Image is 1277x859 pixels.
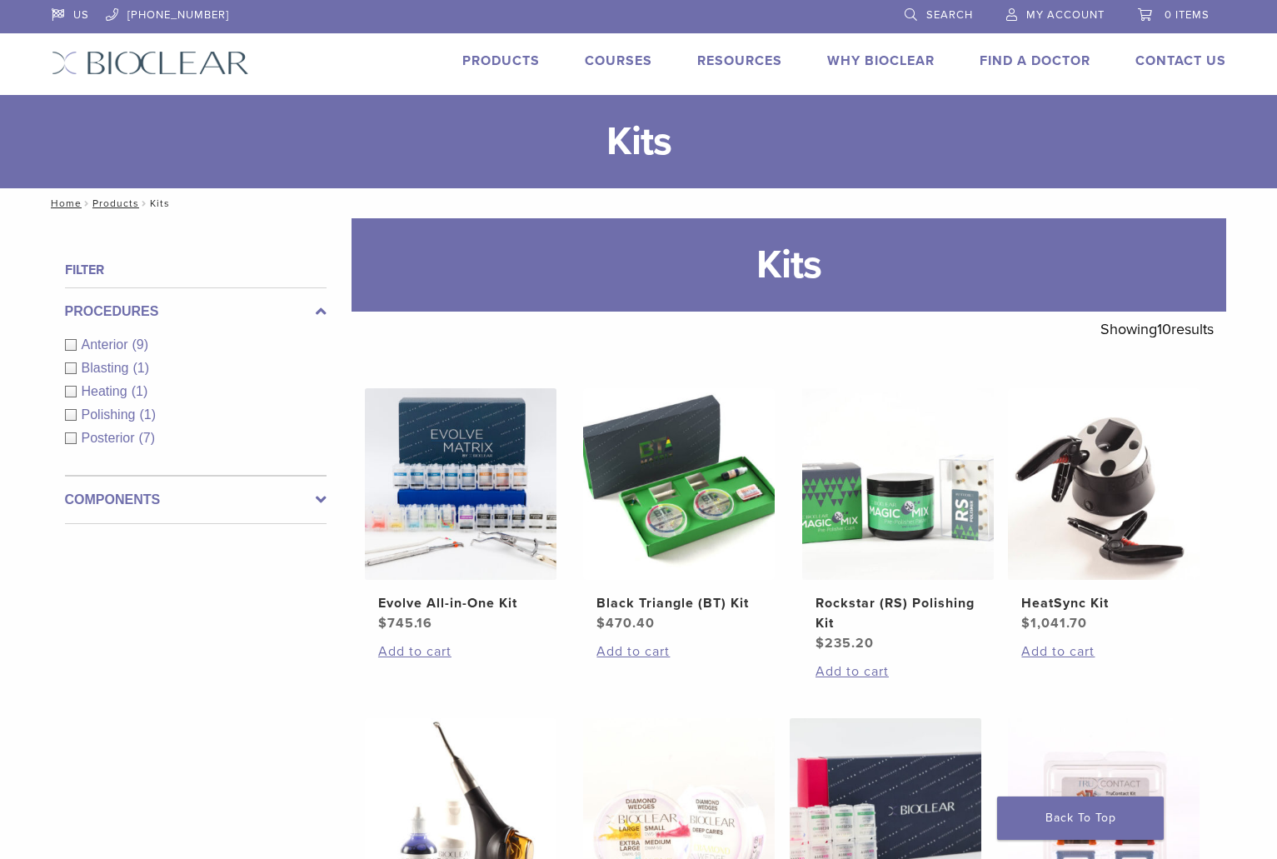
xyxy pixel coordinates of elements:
h2: Evolve All-in-One Kit [378,593,543,613]
span: $ [378,615,387,632]
span: $ [596,615,606,632]
a: Back To Top [997,797,1164,840]
bdi: 235.20 [816,635,874,652]
span: My Account [1026,8,1105,22]
span: / [82,199,92,207]
a: Courses [585,52,652,69]
a: Add to cart: “HeatSync Kit” [1021,642,1186,662]
bdi: 470.40 [596,615,655,632]
span: (7) [139,431,156,445]
img: HeatSync Kit [1008,388,1200,580]
span: $ [1021,615,1030,632]
a: Evolve All-in-One KitEvolve All-in-One Kit $745.16 [364,388,558,633]
a: Resources [697,52,782,69]
span: $ [816,635,825,652]
a: Why Bioclear [827,52,935,69]
a: Add to cart: “Black Triangle (BT) Kit” [596,642,761,662]
h2: Rockstar (RS) Polishing Kit [816,593,980,633]
bdi: 1,041.70 [1021,615,1087,632]
span: (9) [132,337,149,352]
h2: Black Triangle (BT) Kit [596,593,761,613]
h4: Filter [65,260,327,280]
span: Search [926,8,973,22]
img: Bioclear [52,51,249,75]
span: Polishing [82,407,140,422]
img: Evolve All-in-One Kit [365,388,556,580]
span: Blasting [82,361,133,375]
img: Rockstar (RS) Polishing Kit [802,388,994,580]
a: Rockstar (RS) Polishing KitRockstar (RS) Polishing Kit $235.20 [801,388,995,653]
span: (1) [132,361,149,375]
span: / [139,199,150,207]
a: Home [46,197,82,209]
span: 0 items [1165,8,1210,22]
a: Products [92,197,139,209]
h1: Kits [352,218,1226,312]
nav: Kits [39,188,1239,218]
span: (1) [132,384,148,398]
a: Contact Us [1135,52,1226,69]
span: (1) [139,407,156,422]
label: Components [65,490,327,510]
bdi: 745.16 [378,615,432,632]
a: Add to cart: “Evolve All-in-One Kit” [378,642,543,662]
span: Anterior [82,337,132,352]
label: Procedures [65,302,327,322]
img: Black Triangle (BT) Kit [583,388,775,580]
a: Add to cart: “Rockstar (RS) Polishing Kit” [816,662,980,682]
a: Products [462,52,540,69]
h2: HeatSync Kit [1021,593,1186,613]
a: Find A Doctor [980,52,1090,69]
span: 10 [1157,320,1171,338]
a: Black Triangle (BT) KitBlack Triangle (BT) Kit $470.40 [582,388,776,633]
a: HeatSync KitHeatSync Kit $1,041.70 [1007,388,1201,633]
span: Posterior [82,431,139,445]
span: Heating [82,384,132,398]
p: Showing results [1100,312,1214,347]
